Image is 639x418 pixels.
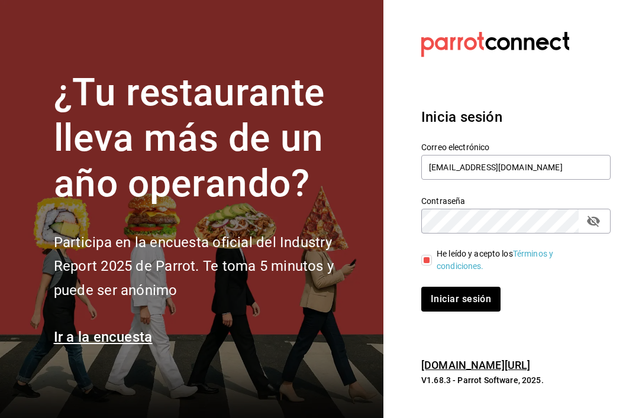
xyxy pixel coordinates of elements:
p: V1.68.3 - Parrot Software, 2025. [421,374,611,386]
div: He leído y acepto los [437,248,601,273]
a: [DOMAIN_NAME][URL] [421,359,530,371]
input: Ingresa tu correo electrónico [421,155,611,180]
h2: Participa en la encuesta oficial del Industry Report 2025 de Parrot. Te toma 5 minutos y puede se... [54,231,369,303]
label: Correo electrónico [421,143,611,151]
label: Contraseña [421,197,611,205]
h3: Inicia sesión [421,106,611,128]
button: Iniciar sesión [421,287,501,312]
a: Ir a la encuesta [54,329,153,345]
button: passwordField [583,211,603,231]
h1: ¿Tu restaurante lleva más de un año operando? [54,70,369,206]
